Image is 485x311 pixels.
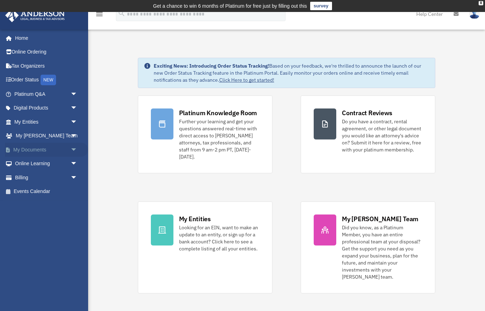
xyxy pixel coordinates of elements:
a: survey [310,2,332,10]
img: Anderson Advisors Platinum Portal [3,8,67,22]
a: My Entities Looking for an EIN, want to make an update to an entity, or sign up for a bank accoun... [138,201,272,293]
i: search [118,10,125,17]
span: arrow_drop_down [70,143,85,157]
a: menu [95,12,104,18]
a: Digital Productsarrow_drop_down [5,101,88,115]
a: Contract Reviews Do you have a contract, rental agreement, or other legal document you would like... [301,95,435,173]
div: NEW [41,75,56,85]
div: Based on your feedback, we're thrilled to announce the launch of our new Order Status Tracking fe... [154,62,430,83]
div: Contract Reviews [342,108,392,117]
div: Platinum Knowledge Room [179,108,257,117]
span: arrow_drop_down [70,129,85,143]
span: arrow_drop_down [70,115,85,129]
a: My Documentsarrow_drop_down [5,143,88,157]
img: User Pic [469,9,480,19]
div: Further your learning and get your questions answered real-time with direct access to [PERSON_NAM... [179,118,259,160]
span: arrow_drop_down [70,157,85,171]
a: Platinum Knowledge Room Further your learning and get your questions answered real-time with dire... [138,95,272,173]
span: arrow_drop_down [70,170,85,185]
div: My Entities [179,214,211,223]
div: Get a chance to win 6 months of Platinum for free just by filling out this [153,2,307,10]
span: arrow_drop_down [70,101,85,116]
a: Click Here to get started! [219,77,274,83]
a: Home [5,31,85,45]
a: Order StatusNEW [5,73,88,87]
div: Do you have a contract, rental agreement, or other legal document you would like an attorney's ad... [342,118,422,153]
div: Did you know, as a Platinum Member, you have an entire professional team at your disposal? Get th... [342,224,422,280]
a: Platinum Q&Aarrow_drop_down [5,87,88,101]
div: close [479,1,483,5]
div: My [PERSON_NAME] Team [342,214,418,223]
a: Online Learningarrow_drop_down [5,157,88,171]
a: My [PERSON_NAME] Team Did you know, as a Platinum Member, you have an entire professional team at... [301,201,435,293]
a: Tax Organizers [5,59,88,73]
strong: Exciting News: Introducing Order Status Tracking! [154,63,269,69]
a: My [PERSON_NAME] Teamarrow_drop_down [5,129,88,143]
div: Looking for an EIN, want to make an update to an entity, or sign up for a bank account? Click her... [179,224,259,252]
a: Events Calendar [5,185,88,199]
a: Billingarrow_drop_down [5,170,88,185]
i: menu [95,10,104,18]
a: My Entitiesarrow_drop_down [5,115,88,129]
a: Online Ordering [5,45,88,59]
span: arrow_drop_down [70,87,85,101]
